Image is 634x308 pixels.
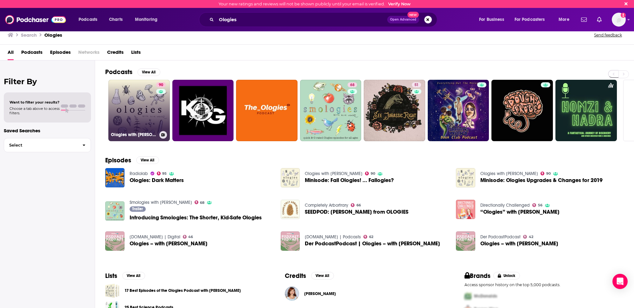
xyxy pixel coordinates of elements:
span: Ologies – with [PERSON_NAME] [130,241,208,246]
span: Episodes [50,47,71,60]
a: 68 [300,80,362,141]
a: Ologies with Alie Ward [305,171,362,176]
button: Show profile menu [612,13,626,27]
a: EpisodesView All [105,156,159,164]
button: View All [136,156,159,164]
span: 68 [200,201,204,204]
img: First Pro Logo [462,290,474,303]
span: 62 [369,236,373,238]
a: Ologies with Alie Ward [480,171,538,176]
a: 68 [348,82,357,87]
h2: Brands [464,272,491,280]
a: Minisode: Ologies Upgrades & Changes for 2019 [480,178,603,183]
span: 90 [371,172,375,175]
a: 42 [523,235,533,239]
h2: Lists [105,272,117,280]
button: open menu [554,15,577,25]
img: Introducing Smologies: The Shorter, Kid-Safe Ologies [105,201,125,221]
span: McDonalds [474,293,497,299]
a: 66 [351,203,361,207]
a: 90 [156,82,166,87]
img: Minisode: Ologies Upgrades & Changes for 2019 [456,168,475,187]
button: View All [138,68,160,76]
span: Select [4,143,77,147]
span: Choose a tab above to access filters. [10,106,60,115]
svg: Email not verified [621,13,626,18]
a: Credits [107,47,124,60]
a: 62 [363,235,373,239]
span: Der PodcastPodcast | Ologies – with [PERSON_NAME] [305,241,440,246]
a: PodcastsView All [105,68,160,76]
span: 90 [546,172,551,175]
span: Podcasts [79,15,97,24]
a: Show notifications dropdown [579,14,589,25]
span: 95 [162,172,167,175]
a: 46 [183,235,193,239]
h3: Ologies with [PERSON_NAME] [111,132,157,137]
span: 46 [188,236,193,238]
span: Networks [78,47,99,60]
button: View All [122,272,145,280]
span: Ologies: Dark Matters [130,178,184,183]
a: 95 [157,172,167,175]
h2: Episodes [105,156,131,164]
h2: Podcasts [105,68,132,76]
span: 68 [350,82,355,88]
span: For Podcasters [515,15,545,24]
button: open menu [510,15,554,25]
span: Monitoring [135,15,157,24]
span: 90 [159,82,163,88]
p: Access sponsor history on the top 5,000 podcasts. [464,282,624,287]
span: [PERSON_NAME] [304,291,336,296]
span: 51 [414,82,419,88]
a: Minisode: Fall Ologies! ... Fallogies? [305,178,394,183]
span: 56 [538,204,542,207]
img: Minisode: Fall Ologies! ... Fallogies? [281,168,300,187]
a: Ologies – with Alie Ward [480,241,558,246]
a: Ologies: Dark Matters [105,168,125,187]
img: Alie Ward [285,286,299,301]
a: Verify Now [388,2,411,6]
img: User Profile [612,13,626,27]
span: Open Advanced [390,18,416,21]
a: 17 Best Episodes of the Ologies Podcast with Alie Ward [105,284,119,298]
a: “Ologies” with Alie Ward [480,209,560,215]
img: “Ologies” with Alie Ward [456,200,475,219]
span: “Ologies” with [PERSON_NAME] [480,209,560,215]
a: Ologies – with Alie Ward [456,231,475,251]
h3: Ologies [44,32,62,38]
button: Open AdvancedNew [387,16,419,23]
span: Want to filter your results? [10,100,60,104]
h3: Search [21,32,37,38]
button: open menu [74,15,106,25]
button: View All [311,272,334,280]
a: Podcasts [21,47,42,60]
a: Der PodcastPodcast [480,234,521,240]
a: Lists [131,47,141,60]
button: Select [4,138,91,152]
span: Charts [109,15,123,24]
span: Ologies – with [PERSON_NAME] [480,241,558,246]
a: Show notifications dropdown [594,14,604,25]
p: Saved Searches [4,128,91,134]
span: 66 [356,204,361,207]
img: Podchaser - Follow, Share and Rate Podcasts [5,14,66,26]
a: Introducing Smologies: The Shorter, Kid-Safe Ologies [130,215,262,220]
a: Der PodcastPodcast | Ologies – with Alie Ward [281,231,300,251]
button: Send feedback [592,32,624,38]
a: SEEDPOD: Alie Ward from OLOGIES [281,200,300,219]
input: Search podcasts, credits, & more... [216,15,387,25]
div: Open Intercom Messenger [612,274,628,289]
div: Search podcasts, credits, & more... [205,12,443,27]
h2: Filter By [4,77,91,86]
a: ListsView All [105,272,145,280]
img: Ologies – with Alie Ward [105,231,125,251]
